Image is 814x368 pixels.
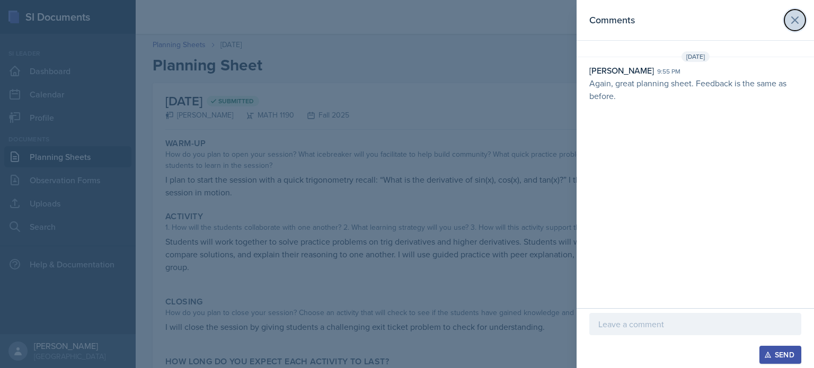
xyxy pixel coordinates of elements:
[682,51,710,62] span: [DATE]
[759,346,801,364] button: Send
[589,13,635,28] h2: Comments
[657,67,680,76] div: 9:55 pm
[766,351,794,359] div: Send
[589,64,654,77] div: [PERSON_NAME]
[589,77,801,102] p: Again, great planning sheet. Feedback is the same as before.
